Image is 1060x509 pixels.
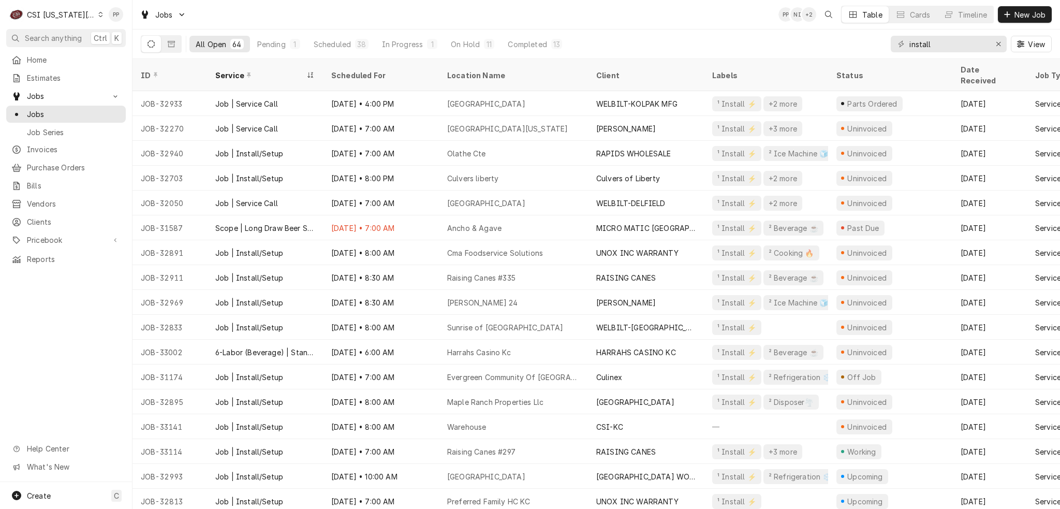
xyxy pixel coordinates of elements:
[447,421,486,432] div: Warehouse
[768,223,819,234] div: ² Beverage ☕️
[6,458,126,475] a: Go to What's New
[215,446,283,457] div: Job | Install/Setup
[768,397,815,408] div: ² Disposer🌪️
[215,272,283,283] div: Job | Install/Setup
[846,123,888,134] div: Uninvoiced
[6,440,126,457] a: Go to Help Center
[94,33,107,43] span: Ctrl
[132,315,207,340] div: JOB-32833
[596,148,671,159] div: RAPIDS WHOLESALE
[27,443,120,454] span: Help Center
[215,123,278,134] div: Job | Service Call
[323,389,439,414] div: [DATE] • 8:00 AM
[114,33,119,43] span: K
[215,248,283,258] div: Job | Install/Setup
[215,397,283,408] div: Job | Install/Setup
[716,372,757,383] div: ¹ Install ⚡️
[447,248,543,258] div: Cma Foodservice Solutions
[1011,36,1052,52] button: View
[952,240,1027,265] div: [DATE]
[132,265,207,290] div: JOB-32911
[596,297,656,308] div: [PERSON_NAME]
[846,173,888,184] div: Uninvoiced
[952,439,1027,464] div: [DATE]
[109,7,123,22] div: PP
[768,123,798,134] div: +3 more
[553,39,560,50] div: 13
[716,471,757,482] div: ¹ Install ⚡️
[846,446,877,457] div: Working
[6,177,126,194] a: Bills
[990,36,1007,52] button: Erase input
[25,33,82,43] span: Search anything
[704,414,828,439] div: —
[447,173,498,184] div: Culvers liberty
[27,72,121,83] span: Estimates
[132,215,207,240] div: JOB-31587
[768,198,798,209] div: +2 more
[155,9,173,20] span: Jobs
[768,347,819,358] div: ² Beverage ☕️
[716,496,757,507] div: ¹ Install ⚡️
[836,70,942,81] div: Status
[132,166,207,191] div: JOB-32703
[215,223,315,234] div: Scope | Long Draw Beer System Install
[382,39,423,50] div: In Progress
[508,39,547,50] div: Completed
[447,347,511,358] div: Harrahs Casino Kc
[596,446,656,457] div: RAISING CANES
[952,166,1027,191] div: [DATE]
[952,215,1027,240] div: [DATE]
[215,322,283,333] div: Job | Install/Setup
[447,198,525,209] div: [GEOGRAPHIC_DATA]
[778,7,793,22] div: PP
[132,191,207,215] div: JOB-32050
[952,315,1027,340] div: [DATE]
[447,148,486,159] div: Olathe Cte
[768,372,833,383] div: ² Refrigeration ❄️
[447,496,531,507] div: Preferred Family HC KC
[952,414,1027,439] div: [DATE]
[323,365,439,389] div: [DATE] • 7:00 AM
[6,195,126,212] a: Vendors
[27,216,121,227] span: Clients
[716,123,757,134] div: ¹ Install ⚡️
[596,223,696,234] div: MICRO MATIC [GEOGRAPHIC_DATA]
[802,7,816,22] div: + 2
[6,51,126,68] a: Home
[27,254,121,265] span: Reports
[6,213,126,230] a: Clients
[846,322,888,333] div: Uninvoiced
[27,9,95,20] div: CSI [US_STATE][GEOGRAPHIC_DATA]
[27,91,105,101] span: Jobs
[961,64,1017,86] div: Date Received
[447,123,568,134] div: [GEOGRAPHIC_DATA][US_STATE]
[323,414,439,439] div: [DATE] • 8:00 AM
[6,124,126,141] a: Job Series
[716,397,757,408] div: ¹ Install ⚡️
[27,491,51,500] span: Create
[215,421,283,432] div: Job | Install/Setup
[846,372,877,383] div: Off Job
[323,191,439,215] div: [DATE] • 7:00 AM
[27,162,121,173] span: Purchase Orders
[952,389,1027,414] div: [DATE]
[716,272,757,283] div: ¹ Install ⚡️
[952,191,1027,215] div: [DATE]
[132,340,207,365] div: JOB-33002
[6,106,126,123] a: Jobs
[778,7,793,22] div: Philip Potter's Avatar
[6,69,126,86] a: Estimates
[716,223,757,234] div: ¹ Install ⚡️
[27,235,105,245] span: Pricebook
[596,198,666,209] div: WELBILT-DELFIELD
[768,471,833,482] div: ² Refrigeration ❄️
[596,248,679,258] div: UNOX INC WARRANTY
[132,464,207,489] div: JOB-32993
[196,39,226,50] div: All Open
[447,397,543,408] div: Maple Ranch Properties Llc
[952,116,1027,141] div: [DATE]
[132,290,207,315] div: JOB-32969
[323,91,439,116] div: [DATE] • 4:00 PM
[820,6,837,23] button: Open search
